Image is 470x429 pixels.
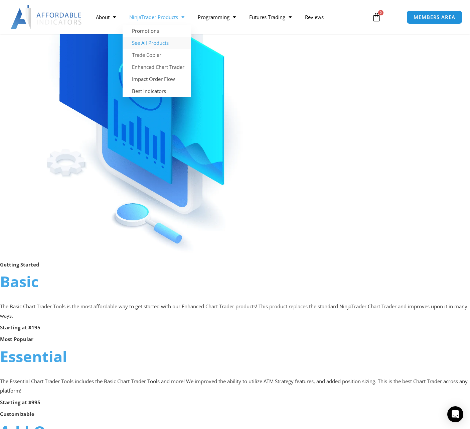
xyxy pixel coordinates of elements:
[123,25,191,97] ul: NinjaTrader Products
[123,49,191,61] a: Trade Copier
[378,10,383,15] span: 0
[89,9,366,25] nav: Menu
[11,5,83,29] img: LogoAI | Affordable Indicators – NinjaTrader
[123,73,191,85] a: Impact Order Flow
[243,9,298,25] a: Futures Trading
[123,25,191,37] a: Promotions
[362,7,391,27] a: 0
[123,85,191,97] a: Best Indicators
[123,9,191,25] a: NinjaTrader Products
[191,9,243,25] a: Programming
[447,406,463,422] div: Open Intercom Messenger
[414,15,455,20] span: MEMBERS AREA
[89,9,123,25] a: About
[123,61,191,73] a: Enhanced Chart Trader
[407,10,462,24] a: MEMBERS AREA
[123,37,191,49] a: See All Products
[298,9,330,25] a: Reviews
